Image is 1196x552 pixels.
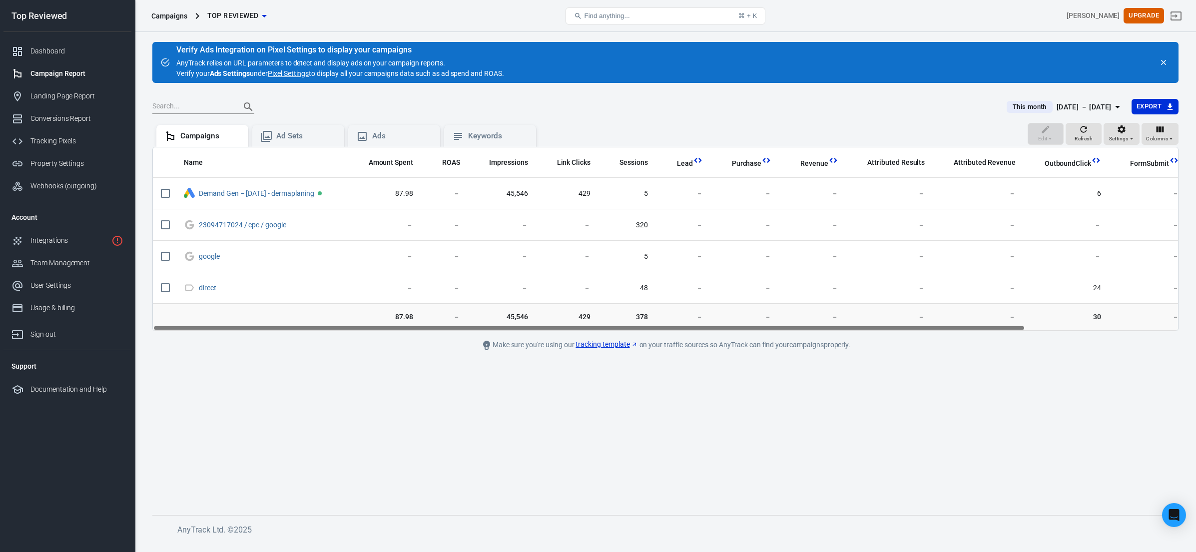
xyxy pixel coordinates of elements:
[3,62,131,85] a: Campaign Report
[941,312,1015,322] span: －
[429,312,460,322] span: －
[1117,252,1179,262] span: －
[732,159,762,169] span: Purchase
[184,158,203,168] span: Name
[1032,159,1091,169] span: OutboundClick
[1117,189,1179,199] span: －
[30,113,123,124] div: Conversions Report
[719,220,772,230] span: －
[207,9,259,22] span: Top Reviewed
[30,303,123,313] div: Usage & billing
[476,283,528,293] span: －
[584,12,629,19] span: Find anything...
[210,69,250,77] strong: Ads Settings
[3,11,131,20] div: Top Reviewed
[544,283,591,293] span: －
[544,189,591,199] span: 429
[356,189,414,199] span: 87.98
[544,156,591,168] span: The number of clicks on links within the ad that led to advertiser-specified destinations
[941,220,1015,230] span: －
[176,45,504,55] div: Verify Ads Integration on Pixel Settings to display your campaigns
[1057,101,1112,113] div: [DATE] － [DATE]
[1117,312,1179,322] span: －
[199,284,216,292] a: direct
[184,282,195,294] svg: Direct
[276,131,336,141] div: Ad Sets
[941,283,1015,293] span: －
[199,284,218,291] span: direct
[941,252,1015,262] span: －
[476,220,528,230] span: －
[606,283,648,293] span: 48
[3,152,131,175] a: Property Settings
[1067,10,1120,21] div: Account id: vBYNLn0g
[1091,155,1101,165] svg: This column is calculated from AnyTrack real-time data
[557,156,591,168] span: The number of clicks on links within the ad that led to advertiser-specified destinations
[30,181,123,191] div: Webhooks (outgoing)
[1157,55,1171,69] button: close
[489,158,528,168] span: Impressions
[3,319,131,346] a: Sign out
[3,354,131,378] li: Support
[1032,220,1101,230] span: －
[1146,134,1168,143] span: Columns
[199,253,221,260] span: google
[664,220,703,230] span: －
[787,157,828,169] span: Total revenue calculated by AnyTrack.
[468,131,528,141] div: Keywords
[236,95,260,119] button: Search
[3,205,131,229] li: Account
[369,158,414,168] span: Amount Spent
[1117,283,1179,293] span: －
[800,159,828,169] span: Revenue
[369,156,414,168] span: The estimated total amount of money you've spent on your campaign, ad set or ad during its schedule.
[1032,312,1101,322] span: 30
[854,189,925,199] span: －
[719,252,772,262] span: －
[30,235,107,246] div: Integrations
[30,46,123,56] div: Dashboard
[476,189,528,199] span: 45,546
[268,68,309,79] a: Pixel Settings
[3,252,131,274] a: Team Management
[476,156,528,168] span: The number of times your ads were on screen.
[1109,134,1129,143] span: Settings
[664,283,703,293] span: －
[30,329,123,340] div: Sign out
[199,221,288,228] span: 23094717024 / cpc / google
[3,107,131,130] a: Conversions Report
[1117,159,1169,169] span: FormSubmit
[429,283,460,293] span: －
[199,190,316,197] span: Demand Gen – 2025-10-09 - dermaplaning
[429,252,460,262] span: －
[719,312,772,322] span: －
[3,229,131,252] a: Integrations
[1032,189,1101,199] span: 6
[30,258,123,268] div: Team Management
[1164,4,1188,28] a: Sign out
[356,252,414,262] span: －
[738,12,757,19] div: ⌘ + K
[787,283,838,293] span: －
[566,7,765,24] button: Find anything...⌘ + K
[606,312,648,322] span: 378
[184,158,216,168] span: Name
[544,312,591,322] span: 429
[787,220,838,230] span: －
[1104,123,1140,145] button: Settings
[557,158,591,168] span: Link Clicks
[1124,8,1164,23] button: Upgrade
[356,283,414,293] span: －
[177,524,927,536] h6: AnyTrack Ltd. © 2025
[954,158,1015,168] span: Attributed Revenue
[828,155,838,165] svg: This column is calculated from AnyTrack real-time data
[664,312,703,322] span: －
[372,131,432,141] div: Ads
[199,189,314,197] a: Demand Gen – [DATE] - dermaplaning
[153,147,1178,331] div: scrollable content
[954,156,1015,168] span: The total revenue attributed according to your ad network (Facebook, Google, etc.)
[3,274,131,297] a: User Settings
[180,131,240,141] div: Campaigns
[719,283,772,293] span: －
[30,158,123,169] div: Property Settings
